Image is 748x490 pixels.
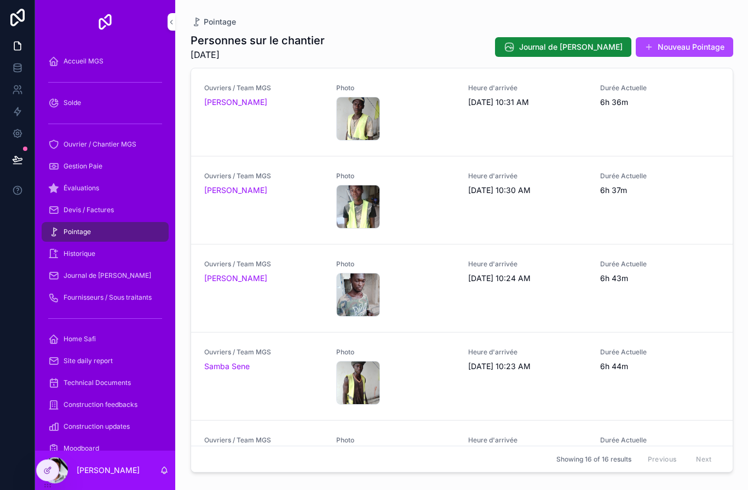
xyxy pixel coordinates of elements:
button: Nouveau Pointage [636,37,733,57]
span: Ouvrier / Chantier MGS [64,140,136,149]
span: Photo [336,436,455,445]
span: Durée Actuelle [600,172,719,180]
span: Showing 16 of 16 results [556,455,631,464]
span: Durée Actuelle [600,436,719,445]
span: [DATE] [191,48,325,61]
span: Heure d'arrivée [468,260,587,269]
span: Technical Documents [64,378,131,387]
span: Ouvriers / Team MGS [204,348,323,357]
a: Gestion Paie [42,156,169,176]
button: Journal de [PERSON_NAME] [495,37,631,57]
a: [PERSON_NAME] [204,97,267,108]
a: Solde [42,93,169,113]
a: Journal de [PERSON_NAME] [42,266,169,285]
span: [DATE] 10:31 AM [468,97,587,108]
div: scrollable content [35,44,175,451]
span: Site daily report [64,357,113,365]
span: Journal de [PERSON_NAME] [64,271,151,280]
span: Photo [336,348,455,357]
span: Photo [336,84,455,92]
span: Durée Actuelle [600,348,719,357]
span: [DATE] 10:23 AM [468,361,587,372]
span: Construction feedbacks [64,400,137,409]
span: Construction updates [64,422,130,431]
span: Ouvriers / Team MGS [204,436,323,445]
span: Photo [336,260,455,269]
span: 6h 37m [600,185,719,196]
a: Technical Documents [42,373,169,393]
a: [PERSON_NAME] [204,185,267,196]
span: Solde [64,98,81,107]
a: Site daily report [42,351,169,371]
img: App logo [96,13,114,31]
span: Home Safi [64,335,96,343]
span: Heure d'arrivée [468,348,587,357]
a: Devis / Factures [42,200,169,220]
a: Ouvrier / Chantier MGS [42,135,169,154]
a: Évaluations [42,178,169,198]
span: Ouvriers / Team MGS [204,172,323,180]
span: Durée Actuelle [600,260,719,269]
a: Samba Sene [204,361,250,372]
span: Heure d'arrivée [468,84,587,92]
span: Journal de [PERSON_NAME] [519,42,623,52]
a: Moodboard [42,439,169,458]
span: Gestion Paie [64,162,102,171]
span: Moodboard [64,444,99,453]
a: Accueil MGS [42,51,169,71]
a: Fournisseurs / Sous traitants [42,288,169,307]
p: [PERSON_NAME] [77,465,140,476]
span: 6h 44m [600,361,719,372]
a: Pointage [42,222,169,242]
a: Construction feedbacks [42,395,169,415]
span: Devis / Factures [64,206,114,214]
span: Durée Actuelle [600,84,719,92]
span: [DATE] 10:30 AM [468,185,587,196]
h1: Personnes sur le chantier [191,33,325,48]
span: Heure d'arrivée [468,172,587,180]
a: Home Safi [42,329,169,349]
span: [DATE] 10:24 AM [468,273,587,284]
span: Accueil MGS [64,57,103,66]
span: Évaluations [64,184,99,192]
span: 6h 43m [600,273,719,284]
span: Pointage [204,16,236,27]
span: Photo [336,172,455,180]
span: Fournisseurs / Sous traitants [64,293,152,302]
span: Ouvriers / Team MGS [204,260,323,269]
a: [PERSON_NAME] [204,273,267,284]
span: 6h 36m [600,97,719,108]
span: Heure d'arrivée [468,436,587,445]
a: Pointage [191,16,236,27]
span: Ouvriers / Team MGS [204,84,323,92]
a: Construction updates [42,417,169,436]
a: Historique [42,244,169,264]
span: Historique [64,249,95,258]
span: Pointage [64,227,91,236]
